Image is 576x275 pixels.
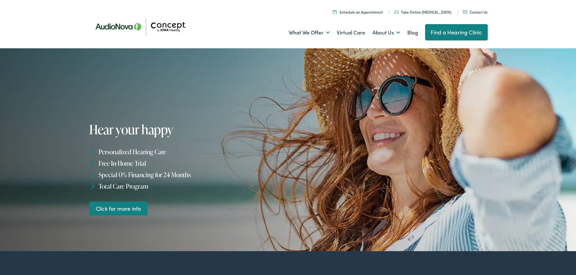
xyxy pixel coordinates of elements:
[89,201,148,216] a: Click for more info
[289,21,330,44] a: What We Offer
[333,10,337,14] img: A calendar icon to schedule an appointment at Concept by Iowa Hearing.
[89,158,291,169] li: Free In-Home Trial
[463,11,467,14] img: utility icon
[89,123,273,136] h1: Hear your happy
[333,9,383,14] a: Schedule an Appointment
[394,9,451,14] a: Take Online [MEDICAL_DATA]
[337,21,365,44] a: Virtual Care
[407,21,418,44] a: Blog
[425,24,488,40] a: Find a Hearing Clinic
[463,9,487,14] a: Contact Us
[89,180,291,192] li: Total Care Program
[89,146,291,158] li: Personalized Hearing Care
[394,10,399,14] img: utility icon
[89,169,291,181] li: Special 0% Financing for 24 Months
[373,21,400,44] a: About Us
